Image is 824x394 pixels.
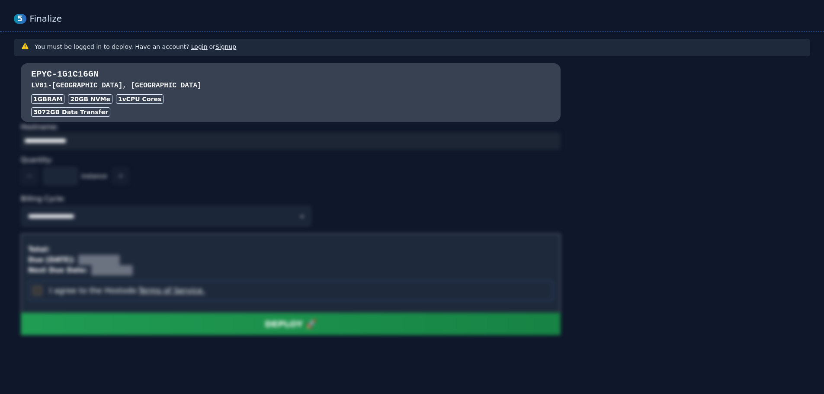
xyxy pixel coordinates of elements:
[30,13,810,24] div: Finalize
[265,318,317,330] div: DEPLOY 🚀
[21,192,561,206] div: Billing Cycle:
[191,43,208,50] a: Login
[21,122,561,150] div: Hostname:
[21,313,561,335] button: DEPLOY 🚀
[21,153,561,167] div: Quantity:
[31,107,110,117] div: 3072 GB Data Transfer
[28,244,50,255] div: Total:
[137,286,205,295] a: Terms of Service.
[137,285,205,297] button: I agree to the Hostodo
[14,14,26,24] div: 5
[116,94,164,104] div: 1 vCPU Cores
[215,43,236,50] a: Signup
[31,68,550,80] h3: EPYC-1G1C16GN
[31,94,64,104] div: 1GB RAM
[31,80,550,91] h3: LV01 - [GEOGRAPHIC_DATA], [GEOGRAPHIC_DATA]
[49,285,205,297] label: I agree to the Hostodo
[81,172,107,180] span: instance
[68,94,112,104] div: 20 GB NVMe
[28,265,88,275] div: Next Due Date:
[35,42,236,51] h3: You must be logged in to deploy. Have an account? or
[28,255,75,265] div: Due [DATE]:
